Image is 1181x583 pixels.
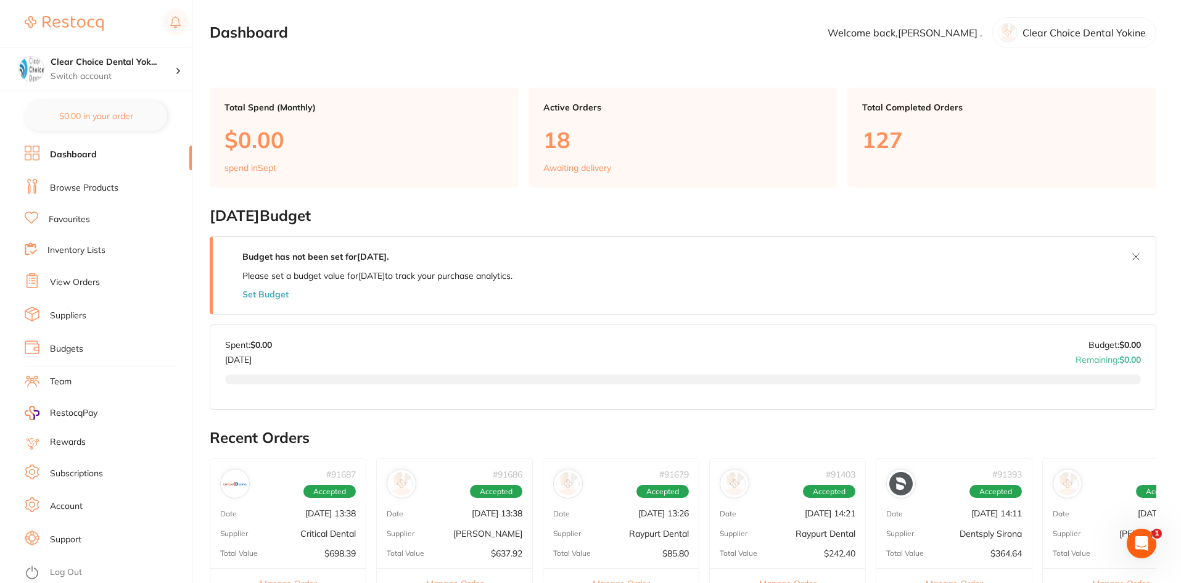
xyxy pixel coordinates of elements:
p: spend in Sept [224,163,276,173]
span: Accepted [303,485,356,498]
p: [DATE] 14:11 [971,508,1022,518]
a: View Orders [50,276,100,289]
p: Supplier [387,529,414,538]
p: 18 [543,127,823,152]
a: Suppliers [50,310,86,322]
p: Raypurt Dental [796,529,855,539]
a: Rewards [50,436,86,449]
span: Accepted [470,485,522,498]
p: Spent: [225,340,272,350]
p: $0.00 [224,127,504,152]
img: Critical Dental [223,472,247,495]
p: Supplier [886,529,914,538]
img: Raypurt Dental [556,472,580,495]
p: $242.40 [824,548,855,558]
p: Date [387,510,403,518]
span: Accepted [636,485,689,498]
img: Henry Schein Halas [1056,472,1079,495]
p: [DATE] 13:38 [305,508,356,518]
iframe: Intercom live chat [1127,529,1156,558]
h2: Dashboard [210,24,288,41]
a: Total Spend (Monthly)$0.00spend inSept [210,88,519,188]
p: $637.92 [491,548,522,558]
strong: $0.00 [1119,339,1141,350]
img: Clear Choice Dental Yokine [19,57,44,81]
button: $0.00 in your order [25,101,167,131]
p: [DATE] 13:26 [638,508,689,518]
a: Log Out [50,566,82,579]
p: $85.80 [662,548,689,558]
img: Henry Schein Halas [390,472,413,495]
p: Welcome back, [PERSON_NAME] . [828,27,982,38]
p: Raypurt Dental [629,529,689,539]
p: Remaining: [1076,350,1141,365]
p: Supplier [720,529,747,538]
p: # 91686 [493,469,522,479]
p: Supplier [553,529,581,538]
p: Total Completed Orders [862,102,1142,112]
a: Budgets [50,343,83,355]
img: Dentsply Sirona [889,472,913,495]
a: RestocqPay [25,406,97,420]
p: Total Value [553,549,591,558]
img: Raypurt Dental [723,472,746,495]
p: Total Spend (Monthly) [224,102,504,112]
p: [DATE] 14:21 [805,508,855,518]
p: # 91687 [326,469,356,479]
p: Total Value [1053,549,1090,558]
span: RestocqPay [50,407,97,420]
a: Favourites [49,213,90,226]
a: Total Completed Orders127 [847,88,1156,188]
span: Accepted [803,485,855,498]
button: Log Out [25,563,188,583]
h4: Clear Choice Dental Yokine [51,56,175,68]
a: Inventory Lists [47,244,105,257]
p: Date [220,510,237,518]
a: Browse Products [50,182,118,194]
img: Restocq Logo [25,16,104,31]
p: Total Value [220,549,258,558]
strong: Budget has not been set for [DATE] . [242,251,389,262]
p: Supplier [220,529,248,538]
p: Critical Dental [300,529,356,539]
a: Restocq Logo [25,9,104,38]
a: Dashboard [50,149,97,161]
button: Set Budget [242,289,289,299]
h2: Recent Orders [210,429,1156,447]
p: Date [1053,510,1069,518]
p: Supplier [1053,529,1080,538]
p: [DATE] [225,350,272,365]
p: Active Orders [543,102,823,112]
span: 1 [1152,529,1162,539]
p: # 91393 [992,469,1022,479]
img: RestocqPay [25,406,39,420]
strong: $0.00 [250,339,272,350]
p: Total Value [886,549,924,558]
p: [DATE] 13:38 [472,508,522,518]
p: Awaiting delivery [543,163,611,173]
p: Date [720,510,736,518]
p: Date [553,510,570,518]
p: Dentsply Sirona [960,529,1022,539]
p: Total Value [387,549,424,558]
a: Support [50,534,81,546]
p: Clear Choice Dental Yokine [1023,27,1146,38]
p: Switch account [51,70,175,83]
span: Accepted [969,485,1022,498]
strong: $0.00 [1119,354,1141,365]
p: [PERSON_NAME] [453,529,522,539]
p: # 91679 [659,469,689,479]
p: Date [886,510,903,518]
p: $364.64 [990,548,1022,558]
p: $698.39 [324,548,356,558]
p: # 91403 [826,469,855,479]
a: Active Orders18Awaiting delivery [529,88,837,188]
p: Budget: [1088,340,1141,350]
p: 127 [862,127,1142,152]
a: Team [50,376,72,388]
a: Subscriptions [50,468,103,480]
p: Please set a budget value for [DATE] to track your purchase analytics. [242,271,512,281]
h2: [DATE] Budget [210,207,1156,225]
p: Total Value [720,549,757,558]
a: Account [50,500,83,513]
